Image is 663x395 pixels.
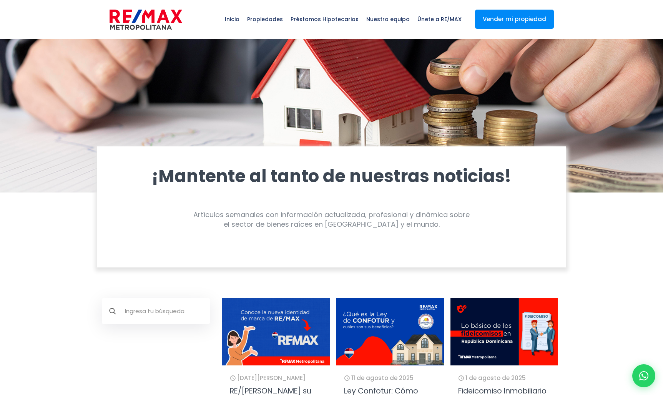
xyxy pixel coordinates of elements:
[287,8,362,31] span: Préstamos Hipotecarios
[110,8,182,31] img: remax-metropolitana-logo
[450,298,558,365] img: Portada artículo del funcionamiento del fideicomiso inmobiliario en República Dominicana con sus ...
[102,298,210,324] input: Ingresa tu búsqueda
[351,374,414,382] span: 11 de agosto de 2025
[475,10,554,29] a: Vender mi propiedad
[414,8,465,31] span: Únete a RE/MAX
[362,8,414,31] span: Nuestro equipo
[221,8,243,31] span: Inicio
[336,298,444,365] img: Gráfico de una propiedad en venta exenta de impuestos por ley confotur
[125,166,538,187] h1: ¡Mantente al tanto de nuestras noticias!
[243,8,287,31] span: Propiedades
[222,298,329,365] img: miniatura gráfico con chica mostrando el nuevo logotipo de REMAX
[465,374,526,382] span: 1 de agosto de 2025
[125,210,538,229] div: Artículos semanales con información actualizada, profesional y dinámica sobre el sector de bienes...
[237,374,306,382] span: [DATE][PERSON_NAME]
